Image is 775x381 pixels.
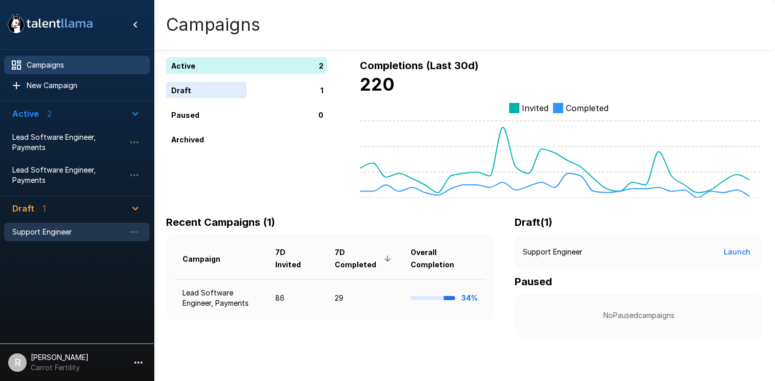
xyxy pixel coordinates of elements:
[182,253,234,265] span: Campaign
[360,59,479,72] b: Completions (Last 30d)
[166,14,260,35] h4: Campaigns
[515,216,553,228] b: Draft ( 1 )
[318,110,323,120] p: 0
[335,246,394,271] span: 7D Completed
[166,216,275,228] b: Recent Campaigns (1)
[531,310,746,321] p: No Paused campaigns
[515,276,552,288] b: Paused
[327,279,402,316] td: 29
[461,293,478,302] b: 34%
[720,243,754,262] button: Launch
[523,247,582,257] p: Support Engineer
[320,85,323,96] p: 1
[267,279,327,316] td: 86
[275,246,319,271] span: 7D Invited
[174,279,267,316] td: Lead Software Engineer, Payments
[411,246,478,271] span: Overall Completion
[319,60,323,71] p: 2
[360,74,395,95] b: 220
